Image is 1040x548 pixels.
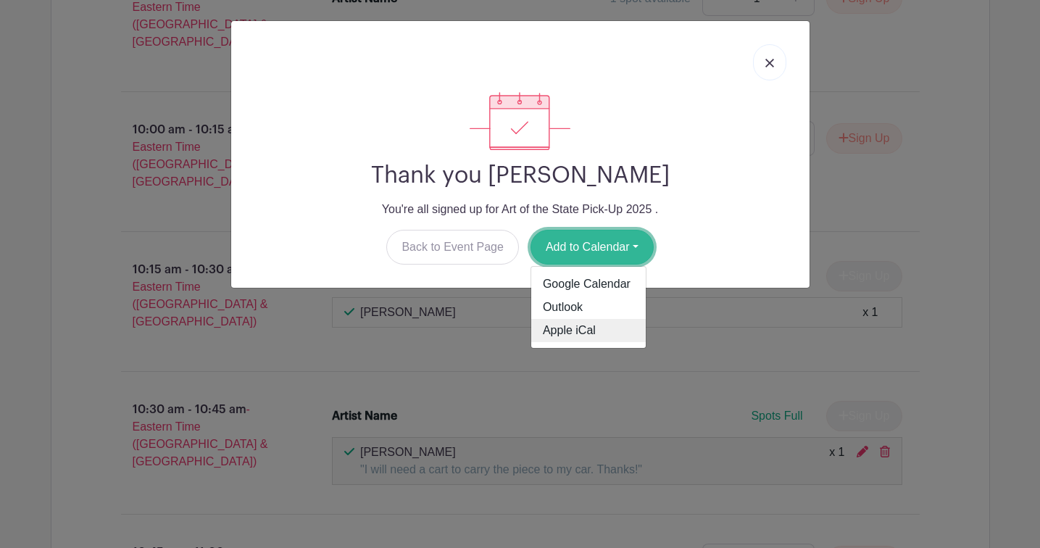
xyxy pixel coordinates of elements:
[531,273,646,296] a: Google Calendar
[531,230,654,265] button: Add to Calendar
[765,59,774,67] img: close_button-5f87c8562297e5c2d7936805f587ecaba9071eb48480494691a3f1689db116b3.svg
[243,201,798,218] p: You're all signed up for Art of the State Pick-Up 2025 .
[531,319,646,342] a: Apple iCal
[243,162,798,189] h2: Thank you [PERSON_NAME]
[386,230,519,265] a: Back to Event Page
[470,92,570,150] img: signup_complete-c468d5dda3e2740ee63a24cb0ba0d3ce5d8a4ecd24259e683200fb1569d990c8.svg
[531,296,646,319] a: Outlook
